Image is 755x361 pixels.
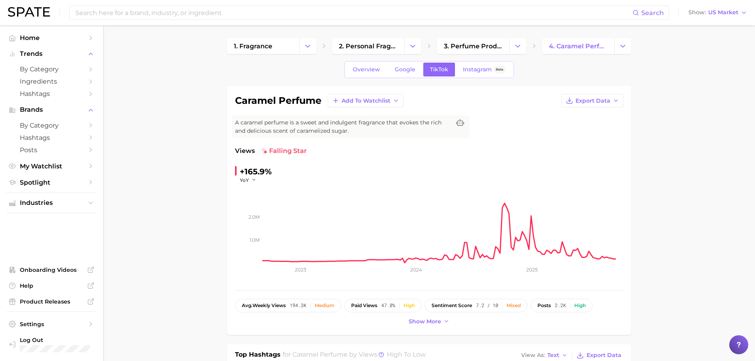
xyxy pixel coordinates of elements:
a: InstagramBeta [456,63,512,76]
button: Change Category [614,38,631,54]
span: Brands [20,106,83,113]
span: 2. personal fragrance [339,42,398,50]
button: avg.weekly views194.3kMedium [235,299,341,312]
span: Onboarding Videos [20,266,83,273]
span: 3. perfume products [444,42,503,50]
a: Product Releases [6,296,97,308]
span: Instagram [463,66,492,73]
span: 1. fragrance [234,42,272,50]
button: Export Data [562,94,623,107]
span: Text [547,353,559,357]
span: Add to Watchlist [342,97,390,104]
span: Home [20,34,83,42]
span: Export Data [587,352,621,359]
h1: Top Hashtags [235,350,281,361]
span: Search [641,9,664,17]
span: 194.3k [290,303,306,308]
a: Settings [6,318,97,330]
span: falling star [261,146,307,156]
button: Export Data [575,350,623,361]
a: by Category [6,119,97,132]
div: High [403,303,415,308]
button: View AsText [519,350,570,361]
span: caramel perfume [292,351,348,358]
button: Add to Watchlist [328,94,403,107]
span: 4. caramel perfume [549,42,608,50]
span: Google [395,66,415,73]
button: posts2.2kHigh [531,299,593,312]
span: A caramel perfume is a sweet and indulgent fragrance that evokes the rich and delicious scent of ... [235,118,451,135]
span: sentiment score [432,303,472,308]
span: Show more [409,318,441,325]
div: Medium [315,303,334,308]
span: Hashtags [20,90,83,97]
input: Search here for a brand, industry, or ingredient [75,6,633,19]
a: Help [6,280,97,292]
div: Mixed [507,303,521,308]
a: Log out. Currently logged in with e-mail anjali.gupta@maesa.com. [6,334,97,355]
div: +165.9% [240,165,272,178]
span: weekly views [242,303,286,308]
span: Export Data [575,97,610,104]
button: paid views47.8%High [344,299,422,312]
span: Spotlight [20,179,83,186]
span: by Category [20,122,83,129]
button: YoY [240,177,257,183]
span: Settings [20,321,83,328]
span: high to low [387,351,426,358]
a: Overview [346,63,387,76]
a: 2. personal fragrance [332,38,404,54]
a: Home [6,32,97,44]
button: sentiment score7.2 / 10Mixed [425,299,528,312]
abbr: average [242,302,252,308]
tspan: 2024 [410,267,422,273]
tspan: 2023 [294,267,306,273]
button: Show more [407,316,452,327]
span: Product Releases [20,298,83,305]
span: Posts [20,146,83,154]
tspan: 1.0m [250,237,260,243]
button: Trends [6,48,97,60]
a: Hashtags [6,88,97,100]
a: by Category [6,63,97,75]
a: 3. perfume products [437,38,509,54]
span: YoY [240,177,249,183]
a: TikTok [423,63,455,76]
a: Onboarding Videos [6,264,97,276]
img: falling star [261,148,268,154]
span: Overview [353,66,380,73]
button: Change Category [509,38,526,54]
a: Hashtags [6,132,97,144]
a: Spotlight [6,176,97,189]
span: US Market [708,10,738,15]
button: Industries [6,197,97,209]
span: 47.8% [381,303,395,308]
button: Change Category [404,38,421,54]
a: 4. caramel perfume [542,38,614,54]
span: Ingredients [20,78,83,85]
span: View As [521,353,545,357]
h1: caramel perfume [235,96,321,105]
span: Trends [20,50,83,57]
tspan: 2025 [526,267,538,273]
span: Help [20,282,83,289]
a: Ingredients [6,75,97,88]
span: Beta [496,66,503,73]
h2: for by Views [283,350,426,361]
span: Industries [20,199,83,206]
span: TikTok [430,66,448,73]
span: 7.2 / 10 [476,303,498,308]
div: High [574,303,586,308]
span: Show [688,10,706,15]
a: Google [388,63,422,76]
span: Hashtags [20,134,83,141]
button: Change Category [299,38,316,54]
a: Posts [6,144,97,156]
span: 2.2k [555,303,566,308]
button: Brands [6,104,97,116]
button: ShowUS Market [686,8,749,18]
span: by Category [20,65,83,73]
tspan: 2.0m [248,214,260,220]
a: 1. fragrance [227,38,299,54]
span: Views [235,146,255,156]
